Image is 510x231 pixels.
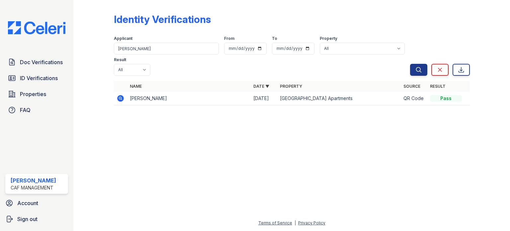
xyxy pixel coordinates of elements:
a: Account [3,196,71,210]
span: Account [17,199,38,207]
a: Date ▼ [253,84,269,89]
span: Sign out [17,215,38,223]
div: | [295,220,296,225]
a: Terms of Service [258,220,292,225]
span: Doc Verifications [20,58,63,66]
td: [GEOGRAPHIC_DATA] Apartments [277,92,401,105]
div: Pass [430,95,462,102]
div: CAF Management [11,184,56,191]
label: Applicant [114,36,132,41]
a: FAQ [5,103,68,117]
span: ID Verifications [20,74,58,82]
span: FAQ [20,106,31,114]
img: CE_Logo_Blue-a8612792a0a2168367f1c8372b55b34899dd931a85d93a1a3d3e32e68fde9ad4.png [3,21,71,34]
td: [PERSON_NAME] [127,92,251,105]
a: Properties [5,87,68,101]
a: ID Verifications [5,71,68,85]
label: To [272,36,277,41]
a: Result [430,84,446,89]
div: [PERSON_NAME] [11,176,56,184]
input: Search by name or phone number [114,43,219,55]
label: From [224,36,234,41]
a: Property [280,84,302,89]
a: Source [403,84,420,89]
td: [DATE] [251,92,277,105]
a: Name [130,84,142,89]
a: Sign out [3,212,71,226]
span: Properties [20,90,46,98]
label: Property [320,36,337,41]
label: Result [114,57,126,62]
div: Identity Verifications [114,13,211,25]
td: QR Code [401,92,427,105]
a: Doc Verifications [5,56,68,69]
a: Privacy Policy [298,220,325,225]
